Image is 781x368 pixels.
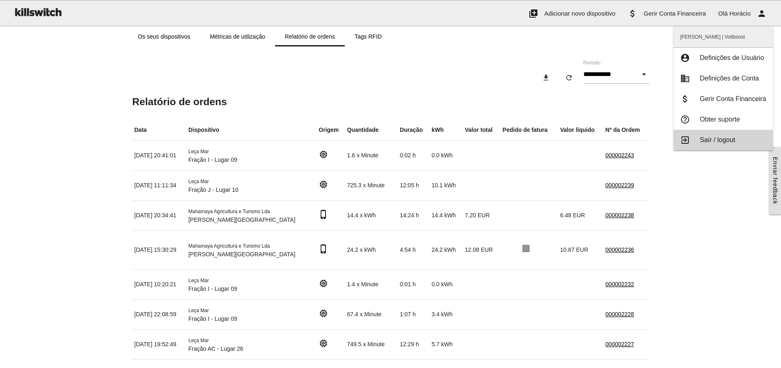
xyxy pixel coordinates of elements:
[680,115,690,124] i: help_outline
[430,170,463,200] td: 10.1 kWh
[345,170,398,200] td: 725.3 x Minute
[132,140,187,170] td: [DATE] 20:41:01
[188,243,270,249] span: Mahamaya Agricultura e Turismo Lda
[345,200,398,230] td: 14.4 x kWh
[430,230,463,269] td: 24.2 kWh
[188,179,209,184] span: Leça Mar
[398,140,429,170] td: 0:02 h
[132,120,187,141] th: Data
[132,170,187,200] td: [DATE] 11:11:34
[700,136,735,143] span: Saír / logout
[398,299,429,329] td: 1:07 h
[319,179,328,189] i: memory
[700,95,766,102] span: Gerir Conta Financeira
[319,278,328,288] i: memory
[132,269,187,299] td: [DATE] 10:20:21
[558,200,603,230] td: 6.48 EUR
[188,308,209,313] span: Leça Mar
[345,230,398,269] td: 24.2 x kWh
[430,269,463,299] td: 0.0 kWh
[544,10,615,17] span: Adicionar novo dispositivo
[188,315,237,322] span: Fração I - Lugar 09
[606,246,634,253] a: 000002236
[319,209,328,219] i: phone_iphone
[186,120,316,141] th: Dispositivo
[188,216,295,223] span: [PERSON_NAME][GEOGRAPHIC_DATA]
[398,120,429,141] th: Duração
[680,74,690,83] i: business
[606,152,634,159] a: 000002243
[680,136,690,145] i: exit_to_app
[398,329,429,359] td: 12:29 h
[769,147,781,214] a: Enviar feedback
[12,0,63,23] img: ks-logo-black-160-b.png
[606,212,634,218] a: 000002238
[319,308,328,318] i: memory
[700,116,740,123] span: Obter suporte
[319,149,328,159] i: memory
[718,10,728,17] span: Olá
[463,230,501,269] td: 12.08 EUR
[398,200,429,230] td: 14:24 h
[729,10,751,17] span: Horácio
[316,120,345,141] th: Origem
[430,200,463,230] td: 14.4 kWh
[319,244,328,254] i: phone_iphone
[188,156,237,163] span: Fração I - Lugar 09
[603,120,649,141] th: Nº da Ordem
[463,200,501,230] td: 7.20 EUR
[644,10,706,17] span: Gerir Conta Financeira
[680,94,690,103] i: attach_money
[398,230,429,269] td: 4:54 h
[583,59,601,67] label: Período
[132,96,649,107] h5: Relatório de ordens
[188,209,270,214] span: Mahamaya Agricultura e Turismo Lda
[132,329,187,359] td: [DATE] 19:52:49
[345,269,398,299] td: 1.4 x Minute
[398,269,429,299] td: 0:01 h
[606,182,634,189] a: 000002239
[319,338,328,348] i: memory
[188,278,209,283] span: Leça Mar
[674,109,773,130] a: help_outlineObter suporte
[757,0,767,27] i: person
[188,149,209,154] span: Leça Mar
[430,299,463,329] td: 3.4 kWh
[345,299,398,329] td: 67.4 x Minute
[430,140,463,170] td: 0.0 kWh
[132,200,187,230] td: [DATE] 20:34:41
[132,299,187,329] td: [DATE] 22:08:59
[128,27,200,46] a: Os seus dispositivos
[542,70,550,85] i: download
[132,230,187,269] td: [DATE] 15:30:29
[188,186,238,193] span: Fração J - Lugar 10
[188,338,209,343] span: Leça Mar
[188,285,237,292] span: Fração I - Lugar 09
[528,0,538,27] i: add_to_photos
[558,70,580,85] button: refresh
[565,70,573,85] i: refresh
[398,170,429,200] td: 12:05 h
[680,53,690,62] i: account_circle
[188,345,243,352] span: Fração AC - Lugar 26
[463,120,501,141] th: Valor total
[606,311,634,317] a: 000002228
[188,251,295,258] span: [PERSON_NAME][GEOGRAPHIC_DATA]
[700,75,759,82] span: Definições de Conta
[606,341,634,347] a: 000002227
[200,27,275,46] a: Métricas de utilização
[700,54,764,61] span: Definições de Usuário
[558,230,603,269] td: 10.87 EUR
[430,329,463,359] td: 5.7 kWh
[345,27,392,46] a: Tags RFID
[430,120,463,141] th: kWh
[345,329,398,359] td: 749.5 x Minute
[606,281,634,287] a: 000002232
[345,140,398,170] td: 1.6 x Minute
[535,70,557,85] button: download
[275,27,345,46] a: Relatório de ordens
[628,0,638,27] i: attach_money
[558,120,603,141] th: Valor líquido
[501,120,558,141] th: Pedido de fatura
[674,27,773,47] span: [PERSON_NAME] | Voltboost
